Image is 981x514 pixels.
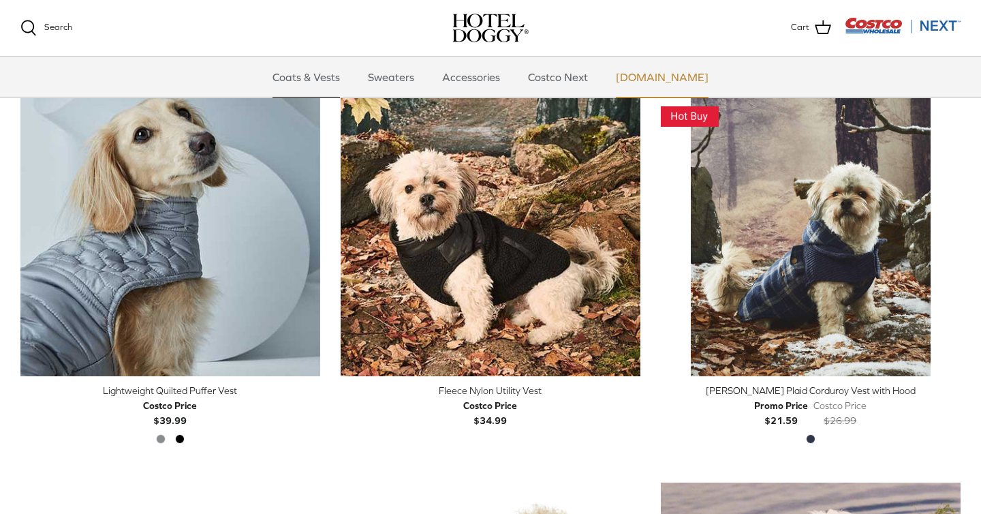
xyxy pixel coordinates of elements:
[356,57,426,97] a: Sweaters
[452,14,529,42] a: hoteldoggy.com hoteldoggycom
[341,383,640,429] a: Fleece Nylon Utility Vest Costco Price$34.99
[20,383,320,398] div: Lightweight Quilted Puffer Vest
[430,57,512,97] a: Accessories
[754,398,808,413] div: Promo Price
[604,57,721,97] a: [DOMAIN_NAME]
[44,22,72,32] span: Search
[143,398,197,413] div: Costco Price
[661,383,961,398] div: [PERSON_NAME] Plaid Corduroy Vest with Hood
[791,19,831,37] a: Cart
[341,383,640,398] div: Fleece Nylon Utility Vest
[20,20,72,36] a: Search
[813,398,867,413] div: Costco Price
[661,106,719,127] img: This Item Is A Hot Buy! Get it While the Deal is Good!
[452,14,529,42] img: hoteldoggycom
[661,383,961,429] a: [PERSON_NAME] Plaid Corduroy Vest with Hood Promo Price$21.59 Costco Price$26.99
[463,398,517,426] b: $34.99
[341,76,640,376] a: Fleece Nylon Utility Vest
[845,26,961,36] a: Visit Costco Next
[143,398,197,426] b: $39.99
[463,398,517,413] div: Costco Price
[754,398,808,426] b: $21.59
[20,76,320,376] a: Lightweight Quilted Puffer Vest
[791,20,809,35] span: Cart
[516,57,600,97] a: Costco Next
[661,76,961,376] a: Melton Plaid Corduroy Vest with Hood
[20,383,320,429] a: Lightweight Quilted Puffer Vest Costco Price$39.99
[845,17,961,34] img: Costco Next
[824,415,856,426] s: $26.99
[260,57,352,97] a: Coats & Vests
